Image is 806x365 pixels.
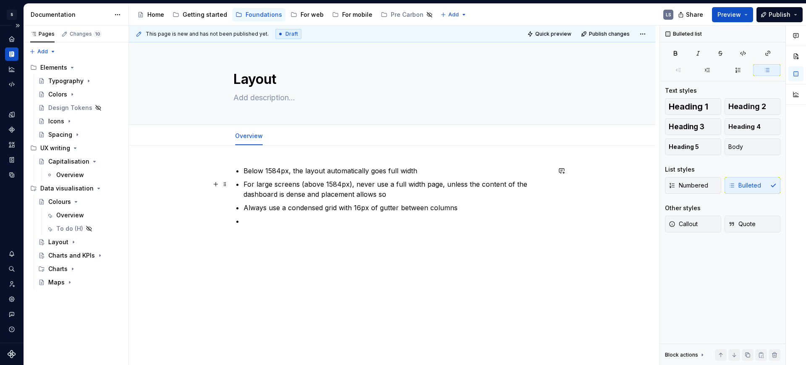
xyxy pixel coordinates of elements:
[35,249,125,262] a: Charts and KPIs
[35,128,125,141] a: Spacing
[756,7,803,22] button: Publish
[48,265,68,273] div: Charts
[665,216,721,232] button: Callout
[94,31,102,37] span: 10
[35,262,125,276] div: Charts
[35,276,125,289] a: Maps
[665,118,721,135] button: Heading 3
[12,20,24,31] button: Expand sidebar
[5,262,18,276] button: Search ⌘K
[48,251,95,260] div: Charts and KPIs
[725,216,781,232] button: Quote
[669,143,699,151] span: Heading 5
[5,277,18,291] a: Invite team
[448,11,459,18] span: Add
[48,77,84,85] div: Typography
[35,115,125,128] a: Icons
[5,47,18,61] a: Documentation
[5,63,18,76] a: Analytics
[48,104,92,112] div: Design Tokens
[665,349,706,361] div: Block actions
[287,8,327,21] a: For web
[30,31,55,37] div: Pages
[5,108,18,121] a: Design tokens
[285,31,298,37] span: Draft
[27,46,58,57] button: Add
[5,153,18,167] a: Storybook stories
[27,61,125,74] div: Elements
[243,179,551,199] p: For large screens (above 1584px), never use a full width page, unless the content of the dashboar...
[2,5,22,23] button: S
[8,350,16,358] svg: Supernova Logo
[48,238,68,246] div: Layout
[5,123,18,136] a: Components
[666,11,671,18] div: LS
[686,10,703,19] span: Share
[35,195,125,209] a: Colours
[665,204,701,212] div: Other styles
[31,10,110,19] div: Documentation
[35,88,125,101] a: Colors
[665,86,697,95] div: Text styles
[391,10,424,19] div: Pre Carbon
[674,7,709,22] button: Share
[5,78,18,91] a: Code automation
[665,352,698,358] div: Block actions
[525,28,575,40] button: Quick preview
[665,98,721,115] button: Heading 1
[246,10,282,19] div: Foundations
[183,10,227,19] div: Getting started
[70,31,102,37] div: Changes
[377,8,436,21] a: Pre Carbon
[342,10,372,19] div: For mobile
[232,69,549,89] textarea: Layout
[232,8,285,21] a: Foundations
[669,181,708,190] span: Numbered
[48,130,72,139] div: Spacing
[35,155,125,168] a: Capitalisation
[5,247,18,261] div: Notifications
[589,31,630,37] span: Publish changes
[40,63,67,72] div: Elements
[35,235,125,249] a: Layout
[43,209,125,222] a: Overview
[717,10,741,19] span: Preview
[669,220,698,228] span: Callout
[134,6,436,23] div: Page tree
[725,138,781,155] button: Body
[43,222,125,235] a: To do (H)
[712,7,753,22] button: Preview
[725,118,781,135] button: Heading 4
[5,32,18,46] div: Home
[235,132,263,139] a: Overview
[728,123,761,131] span: Heading 4
[5,138,18,151] a: Assets
[243,203,551,213] p: Always use a condensed grid with 16px of gutter between columns
[40,144,70,152] div: UX writing
[48,117,64,125] div: Icons
[438,9,469,21] button: Add
[56,211,84,219] div: Overview
[146,31,269,37] span: This page is new and has not been published yet.
[27,61,125,289] div: Page tree
[48,198,71,206] div: Colours
[665,177,721,194] button: Numbered
[535,31,571,37] span: Quick preview
[665,138,721,155] button: Heading 5
[329,8,376,21] a: For mobile
[728,220,756,228] span: Quote
[48,90,67,99] div: Colors
[27,141,125,155] div: UX writing
[27,182,125,195] div: Data visualisation
[5,308,18,321] button: Contact support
